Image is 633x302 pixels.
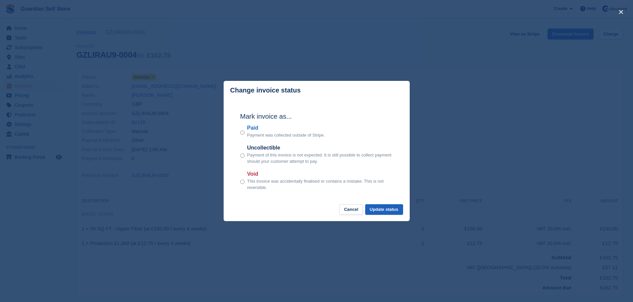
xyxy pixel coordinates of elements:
button: close [616,7,626,17]
p: Payment of this invoice is not expected. It is still possible to collect payment should your cust... [247,152,393,165]
p: Payment was collected outside of Stripe. [247,132,325,139]
button: Cancel [339,204,363,215]
h2: Mark invoice as... [240,111,393,121]
label: Uncollectible [247,144,393,152]
label: Void [247,170,393,178]
p: This invoice was accidentally finalised or contains a mistake. This is not reversible. [247,178,393,191]
label: Paid [247,124,325,132]
p: Change invoice status [230,87,301,94]
button: Update status [365,204,403,215]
